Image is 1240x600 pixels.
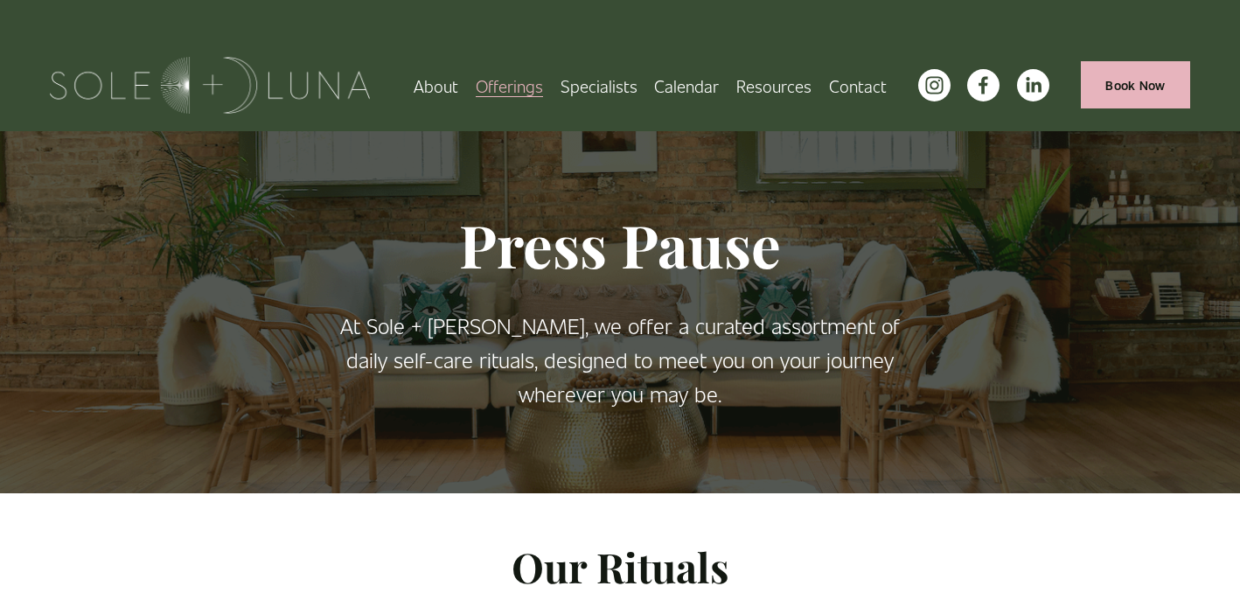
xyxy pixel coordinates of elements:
[918,69,951,101] a: instagram-unauth
[967,69,1000,101] a: facebook-unauth
[476,72,543,99] span: Offerings
[50,57,371,114] img: Sole + Luna
[414,70,458,101] a: About
[829,70,887,101] a: Contact
[1017,69,1049,101] a: LinkedIn
[654,70,719,101] a: Calendar
[736,72,812,99] span: Resources
[476,70,543,101] a: folder dropdown
[561,70,637,101] a: Specialists
[736,70,812,101] a: folder dropdown
[335,208,905,281] h1: Press Pause
[335,309,905,412] p: At Sole + [PERSON_NAME], we offer a curated assortment of daily self-care rituals, designed to me...
[1081,61,1191,108] a: Book Now
[50,534,1191,600] p: Our Rituals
